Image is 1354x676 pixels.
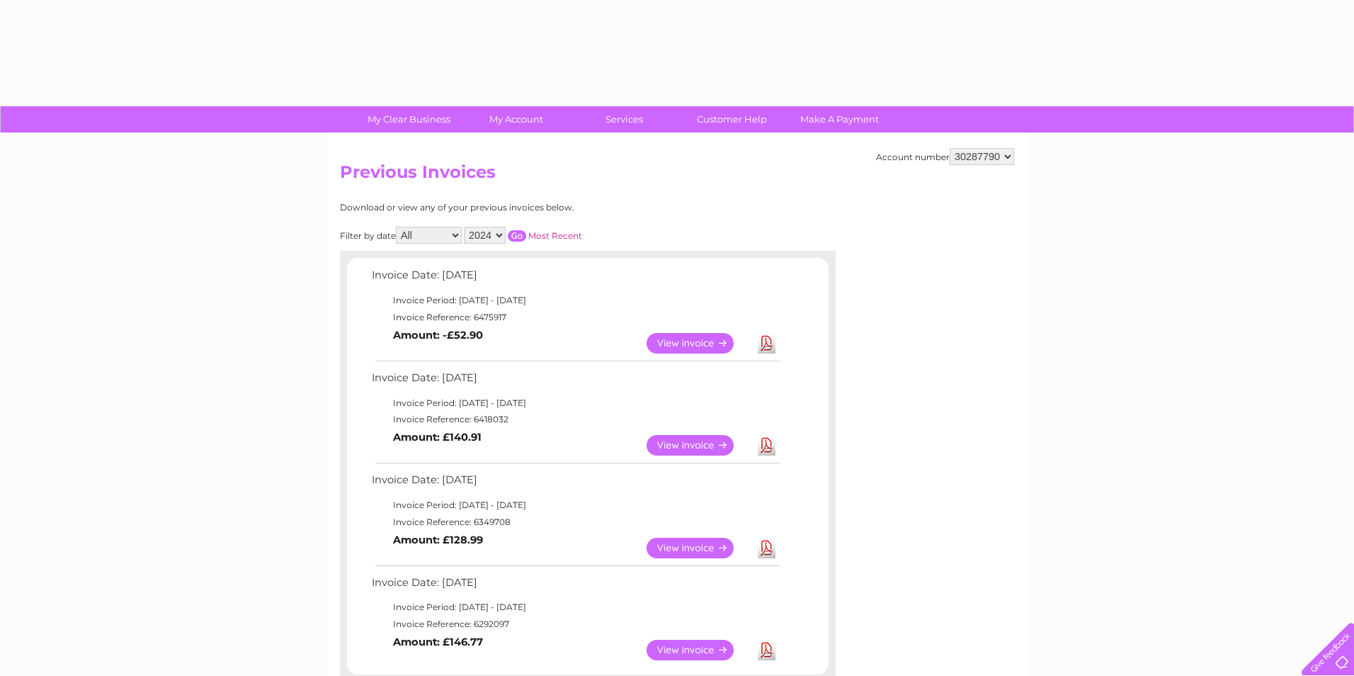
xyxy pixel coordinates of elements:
a: Make A Payment [781,106,898,133]
td: Invoice Reference: 6292097 [368,616,783,633]
a: View [647,640,751,660]
a: My Clear Business [351,106,467,133]
td: Invoice Reference: 6475917 [368,309,783,326]
td: Invoice Date: [DATE] [368,573,783,599]
b: Amount: £146.77 [393,636,483,648]
td: Invoice Period: [DATE] - [DATE] [368,292,783,309]
b: Amount: £140.91 [393,431,482,444]
b: Amount: £128.99 [393,534,483,546]
td: Invoice Date: [DATE] [368,368,783,395]
a: View [647,435,751,456]
a: View [647,333,751,354]
a: View [647,538,751,558]
a: Download [758,538,775,558]
td: Invoice Period: [DATE] - [DATE] [368,395,783,412]
td: Invoice Period: [DATE] - [DATE] [368,497,783,514]
a: Download [758,640,775,660]
a: Services [566,106,683,133]
a: Download [758,333,775,354]
h2: Previous Invoices [340,162,1014,189]
a: Customer Help [673,106,790,133]
td: Invoice Reference: 6418032 [368,411,783,428]
a: Most Recent [528,230,582,241]
div: Account number [876,148,1014,165]
a: Download [758,435,775,456]
td: Invoice Date: [DATE] [368,266,783,292]
a: My Account [458,106,575,133]
b: Amount: -£52.90 [393,329,483,342]
td: Invoice Reference: 6349708 [368,514,783,531]
td: Invoice Period: [DATE] - [DATE] [368,599,783,616]
div: Filter by date [340,227,712,244]
div: Download or view any of your previous invoices below. [340,203,712,213]
td: Invoice Date: [DATE] [368,471,783,497]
